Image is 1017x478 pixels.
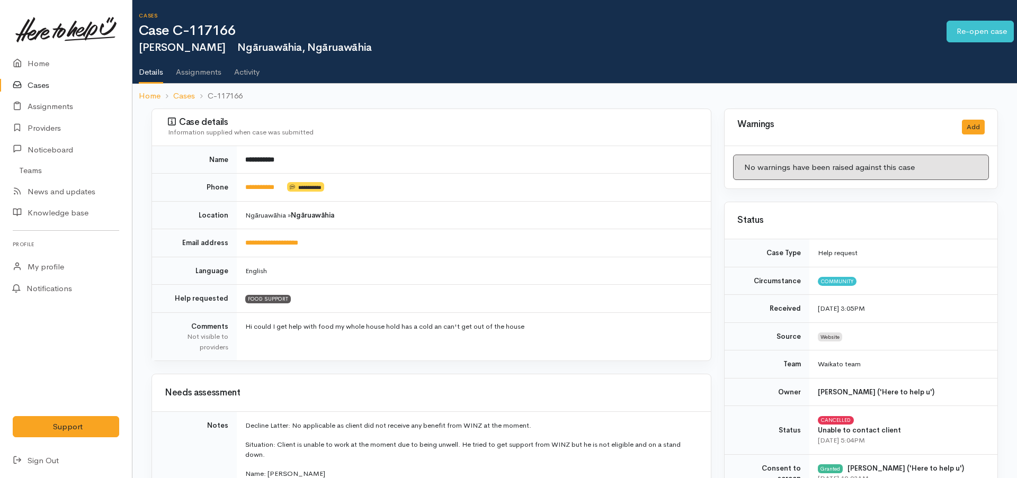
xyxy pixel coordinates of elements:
td: Comments [152,312,237,360]
td: Received [725,295,809,323]
td: Help request [809,239,997,267]
span: Community [818,277,857,285]
div: Information supplied when case was submitted [168,127,698,138]
td: Source [725,322,809,350]
li: C-117166 [195,90,243,102]
div: [DATE] 5:04PM [818,435,985,446]
nav: breadcrumb [132,84,1017,109]
h6: Cases [139,13,947,19]
p: Decline Latter: No applicable as client did not receive any benefit from WINZ at the moment. [245,420,698,431]
h3: Warnings [737,120,949,130]
a: Assignments [176,53,221,83]
button: Add [962,120,985,135]
h6: Profile [13,237,119,251]
h1: Case C-117166 [139,23,947,39]
span: Waikato team [818,359,861,368]
td: Phone [152,174,237,202]
b: [PERSON_NAME] ('Here to help u') [818,387,934,396]
p: Situation: Client is unable to work at the moment due to being unwell. He tried to get support fr... [245,439,698,460]
td: Team [725,350,809,378]
time: [DATE] 3:05PM [818,304,865,313]
a: Re-open case [947,21,1014,42]
span: Cancelled [818,416,854,425]
b: Ngāruawāhia [291,211,334,220]
td: Hi could I get help with food my whole house hold has a cold an can't get out of the house [237,312,711,360]
td: Owner [725,378,809,406]
h3: Status [737,215,985,226]
td: Name [152,146,237,174]
td: Email address [152,229,237,257]
span: Ngāruawāhia, Ngāruawāhia [232,41,372,54]
a: Activity [234,53,260,83]
h3: Needs assessment [165,388,698,398]
span: FOOD SUPPORT [245,295,291,303]
td: Case Type [725,239,809,267]
span: Website [818,332,842,341]
a: Cases [173,90,195,102]
h2: [PERSON_NAME] [139,42,947,53]
a: Details [139,53,163,84]
td: Location [152,201,237,229]
a: Home [139,90,160,102]
td: English [237,257,711,285]
td: Status [725,406,809,455]
span: Ngāruawāhia » [245,211,334,220]
td: Language [152,257,237,285]
h3: Case details [168,117,698,128]
div: No warnings have been raised against this case [733,155,989,181]
td: Circumstance [725,267,809,295]
button: Support [13,416,119,438]
b: Unable to contact client [818,426,901,435]
div: Granted [818,464,843,473]
b: [PERSON_NAME] ('Here to help u') [847,464,964,473]
div: Not visible to providers [165,331,228,352]
td: Help requested [152,285,237,313]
